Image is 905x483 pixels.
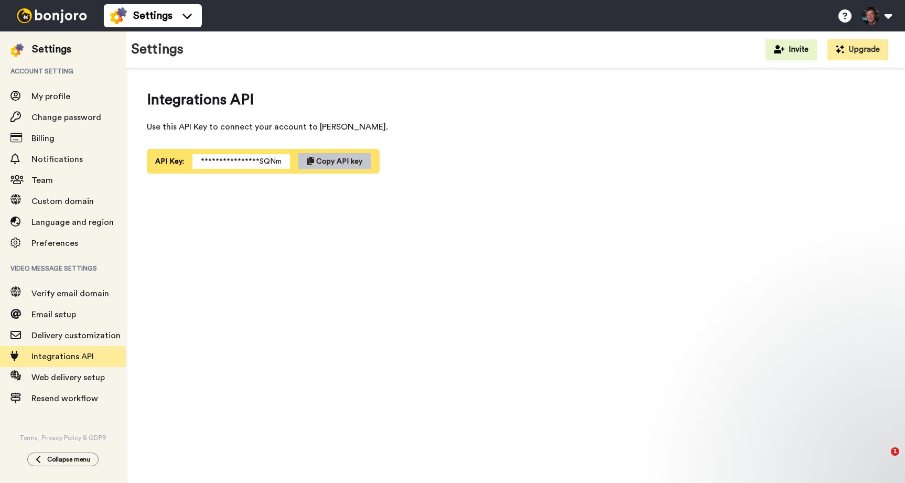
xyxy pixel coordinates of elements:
[10,44,24,57] img: settings-colored.svg
[31,394,98,403] span: Resend workflow
[31,352,94,361] span: Integrations API
[147,121,724,133] span: Use this API Key to connect your account to [PERSON_NAME].
[31,310,76,319] span: Email setup
[298,153,371,169] button: Copy API key
[32,42,71,57] div: Settings
[827,39,888,60] button: Upgrade
[31,176,53,185] span: Team
[31,92,70,101] span: My profile
[147,89,724,110] span: Integrations API
[316,158,362,165] span: Copy API key
[131,42,184,57] h1: Settings
[891,447,899,456] span: 1
[27,453,99,466] button: Collapse menu
[31,331,121,340] span: Delivery customization
[110,7,127,24] img: settings-colored.svg
[31,113,101,122] span: Change password
[155,156,184,167] span: API Key:
[31,155,83,164] span: Notifications
[31,134,55,143] span: Billing
[31,289,109,298] span: Verify email domain
[869,447,895,473] iframe: Intercom live chat
[31,218,114,227] span: Language and region
[47,455,90,464] span: Collapse menu
[31,197,94,206] span: Custom domain
[31,373,105,382] span: Web delivery setup
[133,8,173,23] span: Settings
[31,239,78,248] span: Preferences
[13,8,91,23] img: bj-logo-header-white.svg
[766,39,817,60] button: Invite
